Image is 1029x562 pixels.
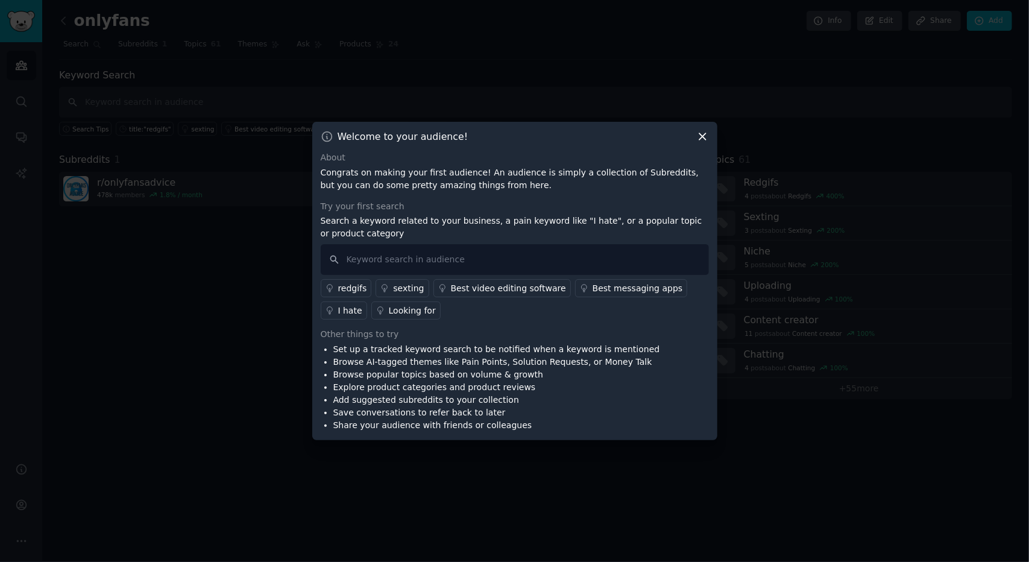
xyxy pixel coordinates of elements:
[333,394,660,406] li: Add suggested subreddits to your collection
[333,381,660,394] li: Explore product categories and product reviews
[338,305,362,317] div: I hate
[321,328,709,341] div: Other things to try
[451,282,566,295] div: Best video editing software
[321,244,709,275] input: Keyword search in audience
[333,419,660,432] li: Share your audience with friends or colleagues
[321,279,372,297] a: redgifs
[321,200,709,213] div: Try your first search
[593,282,683,295] div: Best messaging apps
[389,305,436,317] div: Looking for
[333,368,660,381] li: Browse popular topics based on volume & growth
[575,279,688,297] a: Best messaging apps
[321,166,709,192] p: Congrats on making your first audience! An audience is simply a collection of Subreddits, but you...
[321,151,709,164] div: About
[393,282,424,295] div: sexting
[433,279,571,297] a: Best video editing software
[321,215,709,240] p: Search a keyword related to your business, a pain keyword like "I hate", or a popular topic or pr...
[338,130,468,143] h3: Welcome to your audience!
[333,343,660,356] li: Set up a tracked keyword search to be notified when a keyword is mentioned
[376,279,429,297] a: sexting
[371,302,441,320] a: Looking for
[333,356,660,368] li: Browse AI-tagged themes like Pain Points, Solution Requests, or Money Talk
[321,302,367,320] a: I hate
[338,282,367,295] div: redgifs
[333,406,660,419] li: Save conversations to refer back to later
